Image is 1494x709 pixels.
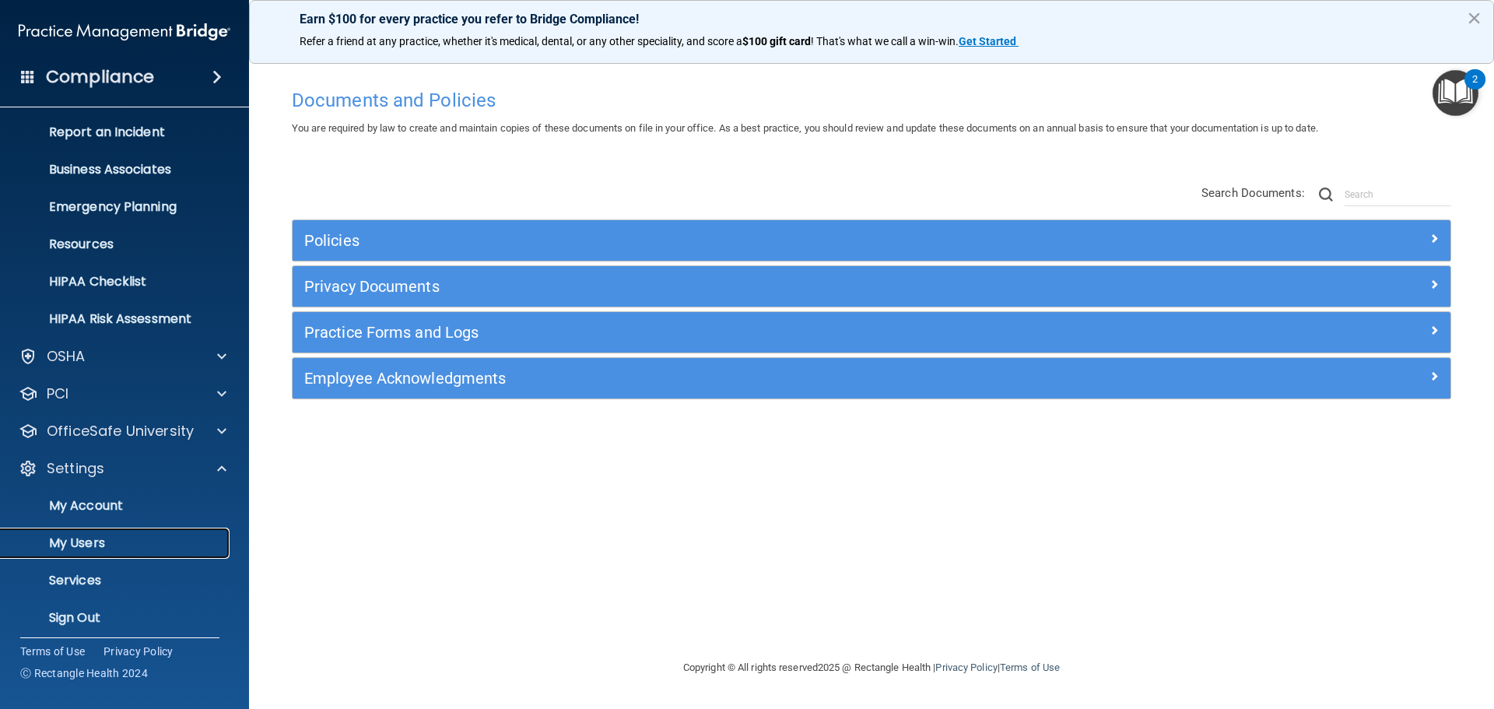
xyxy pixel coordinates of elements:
button: Open Resource Center, 2 new notifications [1433,70,1478,116]
p: Services [10,573,223,588]
a: PCI [19,384,226,403]
p: Emergency Planning [10,199,223,215]
a: OfficeSafe University [19,422,226,440]
h5: Employee Acknowledgments [304,370,1149,387]
p: My Account [10,498,223,514]
span: ! That's what we call a win-win. [811,35,959,47]
strong: Get Started [959,35,1016,47]
p: Settings [47,459,104,478]
h5: Policies [304,232,1149,249]
p: Report an Incident [10,125,223,140]
p: OSHA [47,347,86,366]
a: Policies [304,228,1439,253]
a: Settings [19,459,226,478]
button: Close [1467,5,1482,30]
a: Privacy Policy [935,662,997,673]
p: PCI [47,384,68,403]
span: Ⓒ Rectangle Health 2024 [20,665,148,681]
h5: Privacy Documents [304,278,1149,295]
h4: Documents and Policies [292,90,1451,111]
a: Privacy Policy [103,644,174,659]
a: Get Started [959,35,1019,47]
p: HIPAA Risk Assessment [10,311,223,327]
img: ic-search.3b580494.png [1319,188,1333,202]
a: Terms of Use [1000,662,1060,673]
a: OSHA [19,347,226,366]
a: Terms of Use [20,644,85,659]
div: 2 [1472,79,1478,100]
span: You are required by law to create and maintain copies of these documents on file in your office. ... [292,122,1318,134]
iframe: Drift Widget Chat Controller [1416,602,1475,661]
p: Sign Out [10,610,223,626]
a: Practice Forms and Logs [304,320,1439,345]
p: My Users [10,535,223,551]
strong: $100 gift card [742,35,811,47]
img: PMB logo [19,16,230,47]
input: Search [1345,183,1451,206]
h4: Compliance [46,66,154,88]
p: Business Associates [10,162,223,177]
p: OfficeSafe University [47,422,194,440]
a: Privacy Documents [304,274,1439,299]
h5: Practice Forms and Logs [304,324,1149,341]
span: Refer a friend at any practice, whether it's medical, dental, or any other speciality, and score a [300,35,742,47]
a: Employee Acknowledgments [304,366,1439,391]
p: Resources [10,237,223,252]
p: HIPAA Checklist [10,274,223,290]
span: Search Documents: [1201,186,1305,200]
p: Earn $100 for every practice you refer to Bridge Compliance! [300,12,1443,26]
div: Copyright © All rights reserved 2025 @ Rectangle Health | | [587,643,1156,693]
